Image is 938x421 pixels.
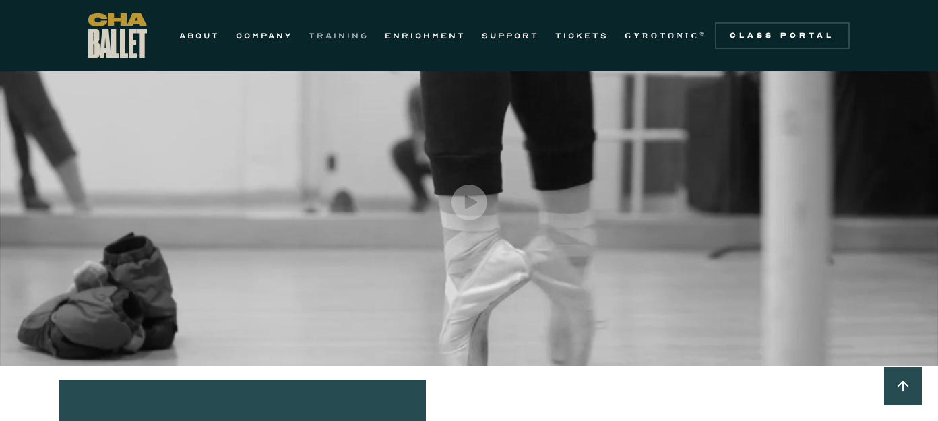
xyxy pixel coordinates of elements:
a: TICKETS [555,28,608,44]
a: GYROTONIC® [625,28,707,44]
sup: ® [699,30,707,37]
a: ENRICHMENT [385,28,466,44]
a: home [88,13,147,58]
a: ABOUT [179,28,220,44]
div: Class Portal [723,30,842,41]
a: SUPPORT [482,28,539,44]
strong: GYROTONIC [625,31,699,40]
a: TRAINING [309,28,369,44]
a: Class Portal [715,22,850,49]
a: COMPANY [236,28,292,44]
